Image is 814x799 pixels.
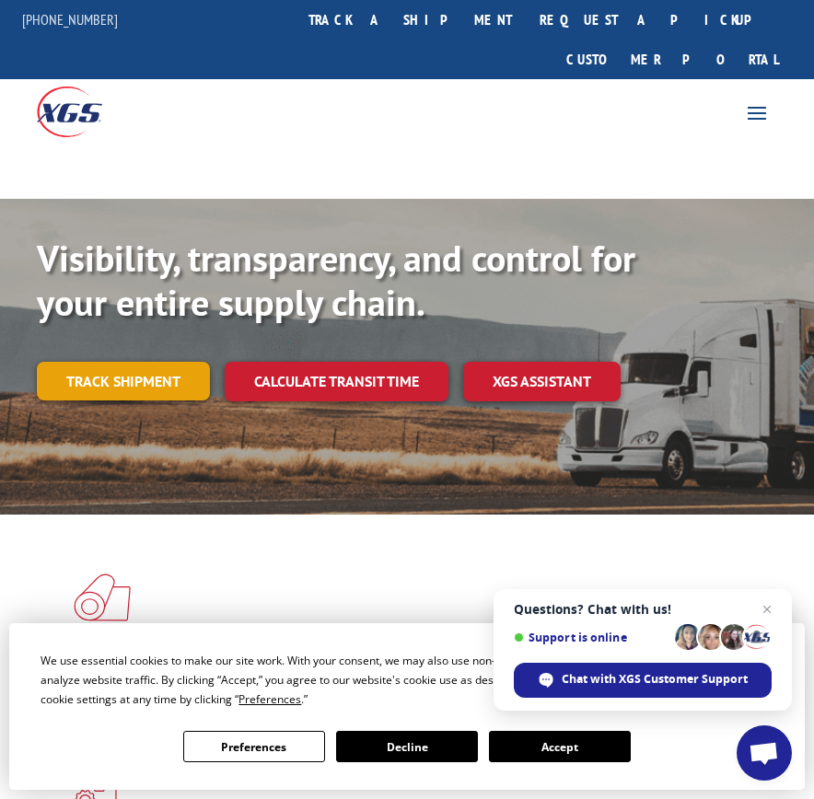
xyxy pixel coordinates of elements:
[514,602,772,617] span: Questions? Chat with us!
[514,631,669,644] span: Support is online
[737,725,792,781] div: Open chat
[238,691,301,707] span: Preferences
[336,731,478,762] button: Decline
[489,731,631,762] button: Accept
[552,40,792,79] a: Customer Portal
[562,671,748,688] span: Chat with XGS Customer Support
[37,234,635,326] b: Visibility, transparency, and control for your entire supply chain.
[74,573,131,621] img: xgs-icon-total-supply-chain-intelligence-red
[463,362,621,401] a: XGS ASSISTANT
[183,731,325,762] button: Preferences
[514,663,772,698] div: Chat with XGS Customer Support
[37,362,210,400] a: Track shipment
[225,362,448,401] a: Calculate transit time
[9,623,805,790] div: Cookie Consent Prompt
[756,598,778,620] span: Close chat
[22,10,118,29] a: [PHONE_NUMBER]
[41,651,773,709] div: We use essential cookies to make our site work. With your consent, we may also use non-essential ...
